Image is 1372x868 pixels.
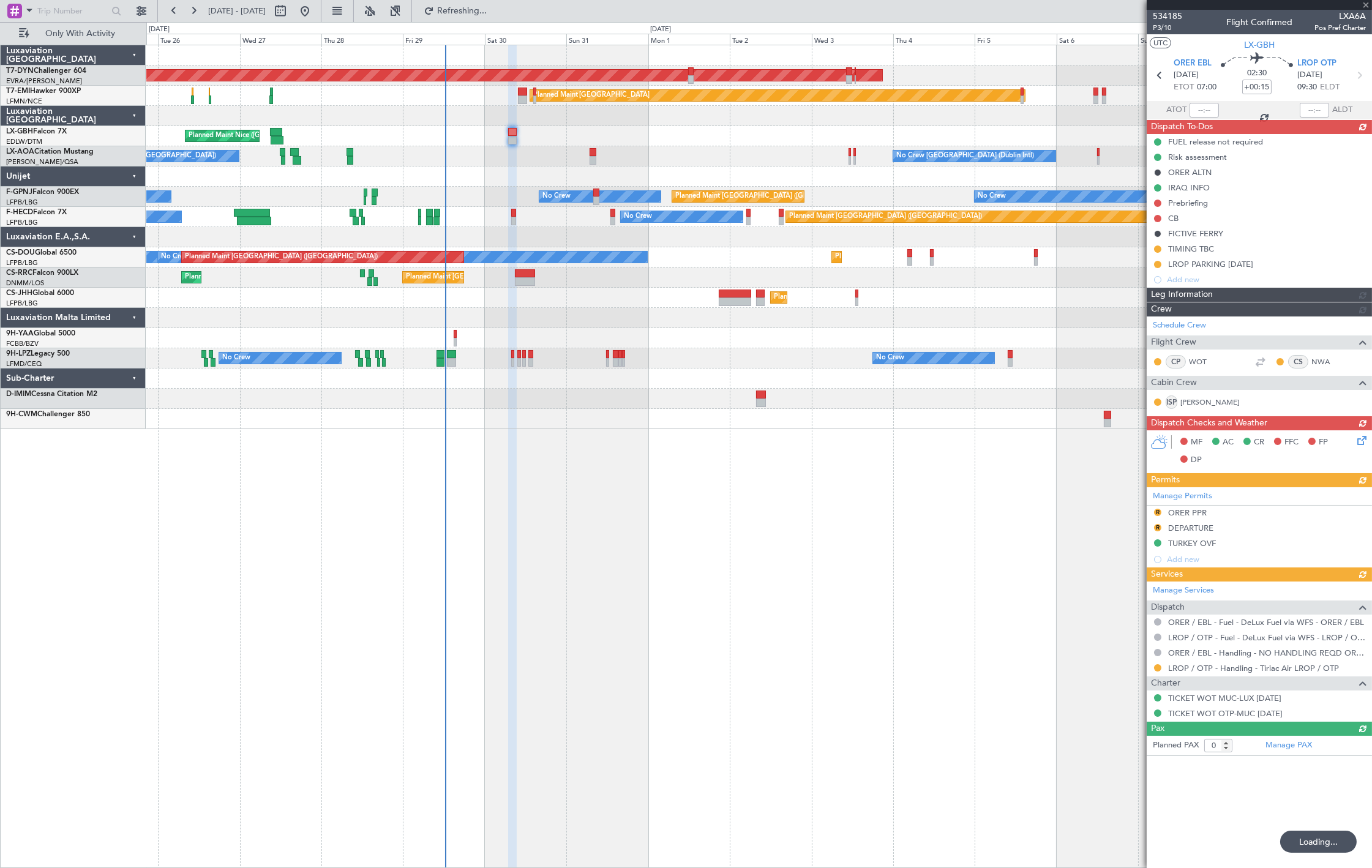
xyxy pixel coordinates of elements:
[6,88,81,95] a: T7-EMIHawker 900XP
[1297,69,1322,81] span: [DATE]
[1332,104,1352,116] span: ALDT
[1226,17,1292,29] div: Flight Confirmed
[1153,10,1182,23] span: 534185
[6,97,42,106] a: LFMN/NCE
[6,209,67,216] a: F-HECDFalcon 7X
[624,208,652,226] div: No Crew
[6,411,37,418] span: 9H-CWM
[240,34,321,45] div: Wed 27
[6,249,35,256] span: CS-DOU
[6,137,42,146] a: EDLW/DTM
[1138,34,1220,45] div: Sun 7
[533,86,650,105] div: Planned Maint [GEOGRAPHIC_DATA]
[6,189,32,196] span: F-GPNJ
[6,209,33,216] span: F-HECD
[1174,69,1199,81] span: [DATE]
[418,1,492,21] button: Refreshing...
[6,189,79,196] a: F-GPNJFalcon 900EX
[208,6,266,17] span: [DATE] - [DATE]
[6,279,44,288] a: DNMM/LOS
[37,2,108,20] input: Trip Number
[185,268,378,286] div: Planned Maint [GEOGRAPHIC_DATA] ([GEOGRAPHIC_DATA])
[32,29,129,38] span: Only With Activity
[6,391,97,398] a: D-IMIMCessna Citation M2
[185,248,378,266] div: Planned Maint [GEOGRAPHIC_DATA] ([GEOGRAPHIC_DATA])
[648,34,730,45] div: Mon 1
[812,34,893,45] div: Wed 3
[730,34,811,45] div: Tue 2
[789,208,982,226] div: Planned Maint [GEOGRAPHIC_DATA] ([GEOGRAPHIC_DATA])
[161,248,189,266] div: No Crew
[1197,81,1216,94] span: 07:00
[6,359,42,369] a: LFMD/CEQ
[6,148,34,155] span: LX-AOA
[6,339,39,348] a: FCBB/BZV
[6,290,32,297] span: CS-JHH
[6,148,94,155] a: LX-AOACitation Mustang
[437,7,488,15] span: Refreshing...
[1314,23,1366,33] span: Pos Pref Charter
[6,157,78,166] a: [PERSON_NAME]/QSA
[6,258,38,268] a: LFPB/LBG
[6,290,74,297] a: CS-JHHGlobal 6000
[6,411,90,418] a: 9H-CWMChallenger 850
[80,147,216,165] div: No Crew Barcelona ([GEOGRAPHIC_DATA])
[6,330,34,337] span: 9H-YAA
[1174,81,1194,94] span: ETOT
[6,391,31,398] span: D-IMIM
[1166,104,1186,116] span: ATOT
[321,34,403,45] div: Thu 28
[13,24,133,43] button: Only With Activity
[774,288,967,307] div: Planned Maint [GEOGRAPHIC_DATA] ([GEOGRAPHIC_DATA])
[6,299,38,308] a: LFPB/LBG
[6,128,67,135] a: LX-GBHFalcon 7X
[1280,831,1357,853] div: Loading...
[149,24,170,35] div: [DATE]
[876,349,904,367] div: No Crew
[542,187,571,206] div: No Crew
[1247,67,1267,80] span: 02:30
[978,187,1006,206] div: No Crew
[6,218,38,227] a: LFPB/LBG
[1297,81,1317,94] span: 09:30
[1244,39,1275,51] span: LX-GBH
[6,67,34,75] span: T7-DYN
[1150,37,1171,48] button: UTC
[485,34,566,45] div: Sat 30
[6,269,78,277] a: CS-RRCFalcon 900LX
[1314,10,1366,23] span: LXA6A
[650,24,671,35] div: [DATE]
[6,350,31,357] span: 9H-LPZ
[835,248,1028,266] div: Planned Maint [GEOGRAPHIC_DATA] ([GEOGRAPHIC_DATA])
[6,350,70,357] a: 9H-LPZLegacy 500
[975,34,1056,45] div: Fri 5
[6,269,32,277] span: CS-RRC
[675,187,868,206] div: Planned Maint [GEOGRAPHIC_DATA] ([GEOGRAPHIC_DATA])
[403,34,484,45] div: Fri 29
[406,268,599,286] div: Planned Maint [GEOGRAPHIC_DATA] ([GEOGRAPHIC_DATA])
[158,34,239,45] div: Tue 26
[1297,58,1336,70] span: LROP OTP
[222,349,250,367] div: No Crew
[6,128,33,135] span: LX-GBH
[6,88,30,95] span: T7-EMI
[6,67,86,75] a: T7-DYNChallenger 604
[1057,34,1138,45] div: Sat 6
[6,198,38,207] a: LFPB/LBG
[6,249,77,256] a: CS-DOUGlobal 6500
[896,147,1034,165] div: No Crew [GEOGRAPHIC_DATA] (Dublin Intl)
[6,77,82,86] a: EVRA/[PERSON_NAME]
[893,34,975,45] div: Thu 4
[189,127,325,145] div: Planned Maint Nice ([GEOGRAPHIC_DATA])
[1320,81,1340,94] span: ELDT
[6,330,75,337] a: 9H-YAAGlobal 5000
[1153,23,1182,33] span: P3/10
[1174,58,1212,70] span: ORER EBL
[566,34,648,45] div: Sun 31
